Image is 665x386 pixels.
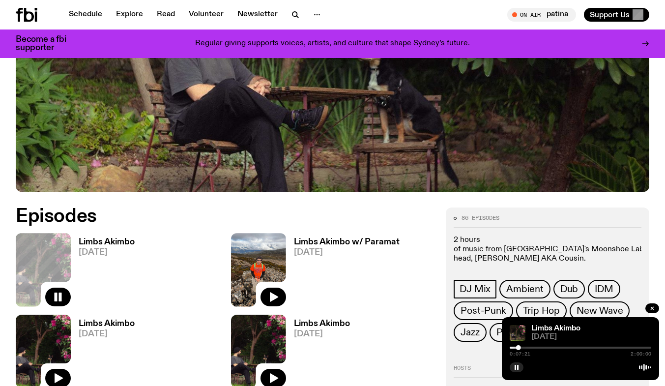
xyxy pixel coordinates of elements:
span: [DATE] [79,330,135,338]
a: Post-Punk [454,301,513,320]
a: Limbs Akimbo w/ Paramat[DATE] [286,238,400,306]
a: DJ Mix [454,280,496,298]
h3: Limbs Akimbo [294,320,350,328]
span: [DATE] [294,248,400,257]
span: [DATE] [531,333,651,341]
a: IDM [588,280,620,298]
a: Newsletter [231,8,284,22]
a: Trip Hop [516,301,567,320]
span: Post-Rock [496,327,542,338]
h3: Limbs Akimbo [79,238,135,246]
span: Support Us [590,10,630,19]
span: 0:07:21 [510,352,530,356]
span: 2:00:00 [631,352,651,356]
button: Support Us [584,8,649,22]
a: Jazz [454,323,486,342]
h3: Limbs Akimbo w/ Paramat [294,238,400,246]
a: Explore [110,8,149,22]
button: On Airpatina [507,8,576,22]
p: Regular giving supports voices, artists, and culture that shape Sydney’s future. [195,39,470,48]
a: Volunteer [183,8,230,22]
p: 2 hours of music from [GEOGRAPHIC_DATA]'s Moonshoe Label head, [PERSON_NAME] AKA Cousin. [454,236,641,264]
a: New Wave [570,301,630,320]
span: 86 episodes [462,215,499,221]
a: Dub [553,280,585,298]
span: Trip Hop [523,305,560,316]
span: Jazz [461,327,479,338]
a: Post-Rock [490,323,549,342]
a: Limbs Akimbo [531,325,580,332]
span: DJ Mix [460,284,491,295]
span: [DATE] [79,248,135,257]
span: New Wave [577,305,623,316]
span: IDM [595,284,613,295]
span: Post-Punk [461,305,506,316]
span: [DATE] [294,330,350,338]
a: Schedule [63,8,108,22]
a: Ambient [499,280,550,298]
h3: Become a fbi supporter [16,35,79,52]
a: Limbs Akimbo[DATE] [71,238,135,306]
span: Dub [560,284,578,295]
h3: Limbs Akimbo [79,320,135,328]
h2: Episodes [16,208,434,225]
img: Jackson sits at an outdoor table, legs crossed and gazing at a black and brown dog also sitting a... [510,325,525,341]
span: Ambient [506,284,544,295]
h2: Hosts [454,365,641,377]
a: Read [151,8,181,22]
